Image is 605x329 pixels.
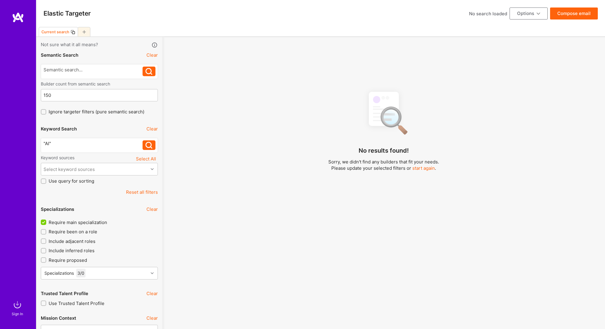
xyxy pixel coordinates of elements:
[41,81,158,87] label: Builder count from semantic search
[146,142,152,149] i: icon Search
[13,299,23,317] a: sign inSign In
[49,247,95,254] span: Include inferred roles
[328,159,439,165] p: Sorry, we didn't find any builders that fit your needs.
[41,315,76,321] div: Mission Context
[12,12,24,23] img: logo
[151,168,154,171] i: icon Chevron
[510,7,548,19] button: Options
[146,68,152,75] i: icon Search
[12,311,23,317] div: Sign In
[49,229,97,235] span: Require been on a role
[359,147,409,154] h4: No results found!
[41,41,98,48] span: Not sure what it all means?
[76,269,86,277] div: 3 / 0
[41,126,77,132] div: Keyword Search
[412,165,435,171] button: start again
[44,270,74,276] div: Specializations
[44,10,91,17] h3: Elastic Targeter
[469,10,507,17] div: No search loaded
[49,109,144,115] span: Ignore targeter filters (pure semantic search)
[537,12,540,16] i: icon ArrowDownBlack
[49,300,104,307] span: Use Trusted Talent Profile
[83,30,86,34] i: icon Plus
[146,126,158,132] button: Clear
[44,140,143,147] div: "AI"
[49,178,94,184] span: Use query for sorting
[328,165,439,171] p: Please update your selected filters or .
[358,86,409,139] img: No Results
[49,257,87,263] span: Require proposed
[11,299,23,311] img: sign in
[49,219,107,226] span: Require main specialization
[126,189,158,195] button: Reset all filters
[44,166,95,172] div: Select keyword sources
[41,30,69,34] div: Current search
[49,238,95,244] span: Include adjacent roles
[151,272,154,275] i: icon Chevron
[41,155,74,160] label: Keyword sources
[146,290,158,297] button: Clear
[151,42,158,49] i: icon Info
[146,52,158,58] button: Clear
[41,206,74,212] div: Specializations
[550,7,598,19] button: Compose email
[71,30,75,34] i: icon Copy
[41,52,78,58] div: Semantic Search
[146,206,158,212] button: Clear
[41,290,88,297] div: Trusted Talent Profile
[134,155,158,163] button: Select All
[146,315,158,321] button: Clear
